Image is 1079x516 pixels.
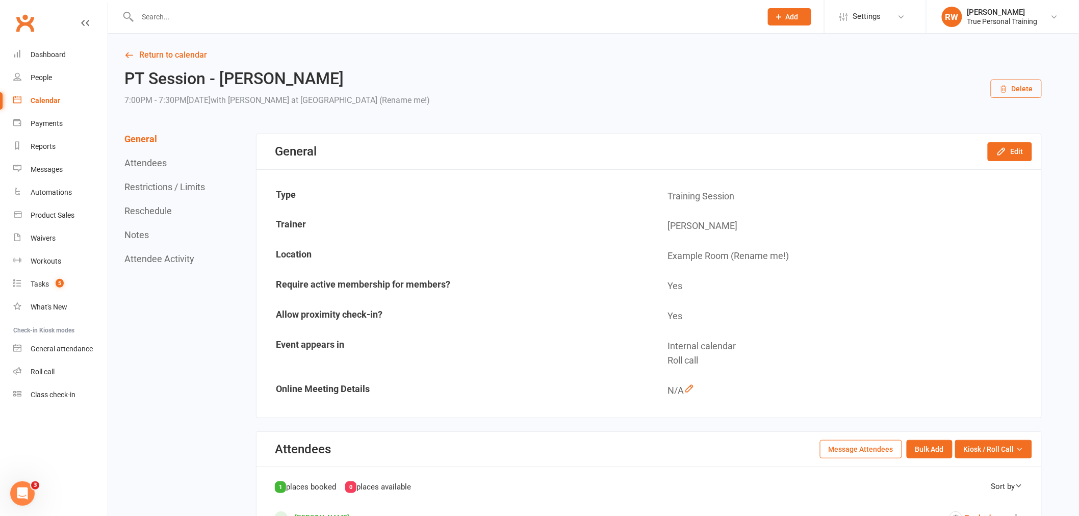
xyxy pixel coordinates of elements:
[967,8,1038,17] div: [PERSON_NAME]
[258,182,649,211] td: Type
[124,253,194,264] button: Attendee Activity
[31,50,66,59] div: Dashboard
[31,142,56,150] div: Reports
[13,227,108,250] a: Waivers
[258,376,649,405] td: Online Meeting Details
[124,158,167,168] button: Attendees
[124,205,172,216] button: Reschedule
[13,66,108,89] a: People
[786,13,799,21] span: Add
[668,339,1034,354] div: Internal calendar
[650,212,1041,241] td: [PERSON_NAME]
[650,242,1041,271] td: Example Room (Rename me!)
[964,444,1014,455] span: Kiosk / Roll Call
[258,212,649,241] td: Trainer
[31,188,72,196] div: Automations
[13,296,108,319] a: What's New
[286,482,336,492] span: places booked
[650,302,1041,331] td: Yes
[31,234,56,242] div: Waivers
[955,440,1032,458] button: Kiosk / Roll Call
[124,48,1042,62] a: Return to calendar
[650,272,1041,301] td: Yes
[650,182,1041,211] td: Training Session
[31,165,63,173] div: Messages
[13,250,108,273] a: Workouts
[258,242,649,271] td: Location
[124,70,430,88] h2: PT Session - [PERSON_NAME]
[942,7,962,27] div: RW
[13,204,108,227] a: Product Sales
[13,112,108,135] a: Payments
[211,95,289,105] span: with [PERSON_NAME]
[31,391,75,399] div: Class check-in
[275,144,317,159] div: General
[31,303,67,311] div: What's New
[907,440,953,458] button: Bulk Add
[31,96,60,105] div: Calendar
[31,481,39,489] span: 3
[56,279,64,288] span: 5
[13,181,108,204] a: Automations
[13,135,108,158] a: Reports
[31,211,74,219] div: Product Sales
[275,442,331,456] div: Attendees
[291,95,430,105] span: at [GEOGRAPHIC_DATA] (Rename me!)
[853,5,881,28] span: Settings
[10,481,35,506] iframe: Intercom live chat
[668,353,1034,368] div: Roll call
[31,119,63,127] div: Payments
[768,8,811,25] button: Add
[668,383,1034,398] div: N/A
[258,272,649,301] td: Require active membership for members?
[124,182,205,192] button: Restrictions / Limits
[275,481,286,493] div: 1
[13,273,108,296] a: Tasks 5
[820,440,902,458] button: Message Attendees
[991,480,1023,493] div: Sort by
[13,360,108,383] a: Roll call
[31,345,93,353] div: General attendance
[13,383,108,406] a: Class kiosk mode
[13,89,108,112] a: Calendar
[258,332,649,376] td: Event appears in
[991,80,1042,98] button: Delete
[124,229,149,240] button: Notes
[12,10,38,36] a: Clubworx
[31,368,55,376] div: Roll call
[345,481,356,493] div: 0
[13,338,108,360] a: General attendance kiosk mode
[356,482,411,492] span: places available
[31,73,52,82] div: People
[135,10,755,24] input: Search...
[988,142,1032,161] button: Edit
[31,280,49,288] div: Tasks
[13,158,108,181] a: Messages
[124,134,157,144] button: General
[967,17,1038,26] div: True Personal Training
[31,257,61,265] div: Workouts
[258,302,649,331] td: Allow proximity check-in?
[124,93,430,108] div: 7:00PM - 7:30PM[DATE]
[13,43,108,66] a: Dashboard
